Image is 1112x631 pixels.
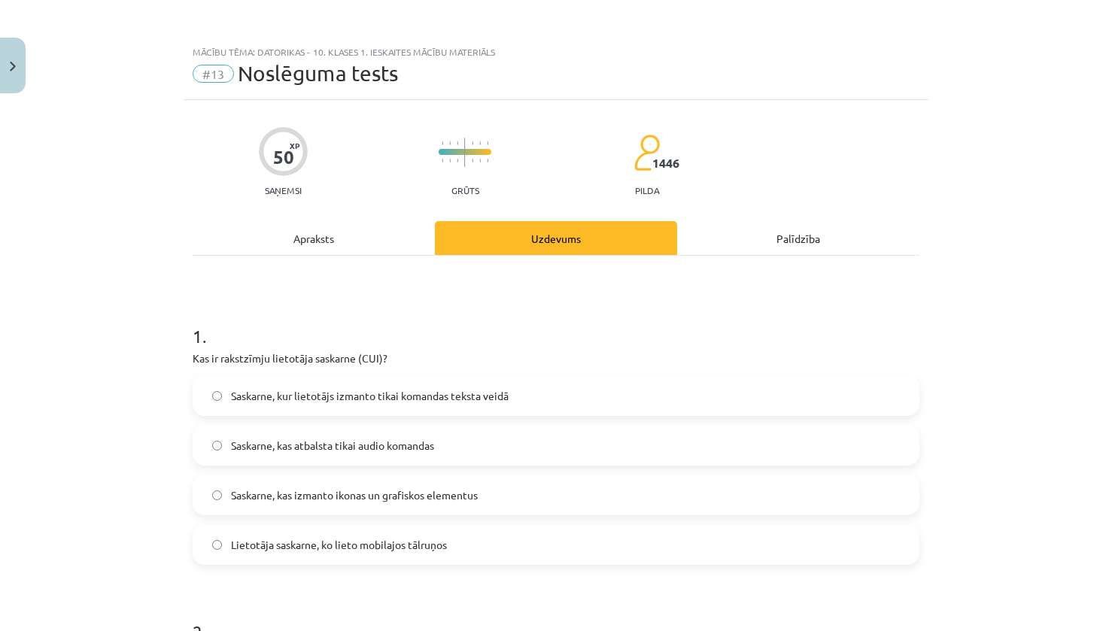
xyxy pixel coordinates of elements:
[449,141,451,145] img: icon-short-line-57e1e144782c952c97e751825c79c345078a6d821885a25fce030b3d8c18986b.svg
[231,537,447,553] span: Lietotāja saskarne, ko lieto mobilajos tālruņos
[451,185,479,196] p: Grūts
[238,61,398,86] span: Noslēguma tests
[479,159,481,162] img: icon-short-line-57e1e144782c952c97e751825c79c345078a6d821885a25fce030b3d8c18986b.svg
[193,350,919,366] p: Kas ir rakstzīmju lietotāja saskarne (CUI)?
[457,159,458,162] img: icon-short-line-57e1e144782c952c97e751825c79c345078a6d821885a25fce030b3d8c18986b.svg
[677,221,919,255] div: Palīdzība
[212,490,222,500] input: Saskarne, kas izmanto ikonas un grafiskos elementus
[442,141,443,145] img: icon-short-line-57e1e144782c952c97e751825c79c345078a6d821885a25fce030b3d8c18986b.svg
[435,221,677,255] div: Uzdevums
[652,156,679,170] span: 1446
[10,62,16,71] img: icon-close-lesson-0947bae3869378f0d4975bcd49f059093ad1ed9edebbc8119c70593378902aed.svg
[472,159,473,162] img: icon-short-line-57e1e144782c952c97e751825c79c345078a6d821885a25fce030b3d8c18986b.svg
[212,540,222,550] input: Lietotāja saskarne, ko lieto mobilajos tālruņos
[633,134,660,171] img: students-c634bb4e5e11cddfef0936a35e636f08e4e9abd3cc4e673bd6f9a4125e45ecb1.svg
[212,441,222,450] input: Saskarne, kas atbalsta tikai audio komandas
[487,141,488,145] img: icon-short-line-57e1e144782c952c97e751825c79c345078a6d821885a25fce030b3d8c18986b.svg
[290,141,299,150] span: XP
[193,65,234,83] span: #13
[635,185,659,196] p: pilda
[472,141,473,145] img: icon-short-line-57e1e144782c952c97e751825c79c345078a6d821885a25fce030b3d8c18986b.svg
[193,221,435,255] div: Apraksts
[449,159,451,162] img: icon-short-line-57e1e144782c952c97e751825c79c345078a6d821885a25fce030b3d8c18986b.svg
[487,159,488,162] img: icon-short-line-57e1e144782c952c97e751825c79c345078a6d821885a25fce030b3d8c18986b.svg
[457,141,458,145] img: icon-short-line-57e1e144782c952c97e751825c79c345078a6d821885a25fce030b3d8c18986b.svg
[273,147,294,168] div: 50
[212,391,222,401] input: Saskarne, kur lietotājs izmanto tikai komandas teksta veidā
[231,487,478,503] span: Saskarne, kas izmanto ikonas un grafiskos elementus
[464,138,466,167] img: icon-long-line-d9ea69661e0d244f92f715978eff75569469978d946b2353a9bb055b3ed8787d.svg
[442,159,443,162] img: icon-short-line-57e1e144782c952c97e751825c79c345078a6d821885a25fce030b3d8c18986b.svg
[259,185,308,196] p: Saņemsi
[193,299,919,346] h1: 1 .
[193,47,919,57] div: Mācību tēma: Datorikas - 10. klases 1. ieskaites mācību materiāls
[231,388,509,404] span: Saskarne, kur lietotājs izmanto tikai komandas teksta veidā
[231,438,434,454] span: Saskarne, kas atbalsta tikai audio komandas
[479,141,481,145] img: icon-short-line-57e1e144782c952c97e751825c79c345078a6d821885a25fce030b3d8c18986b.svg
